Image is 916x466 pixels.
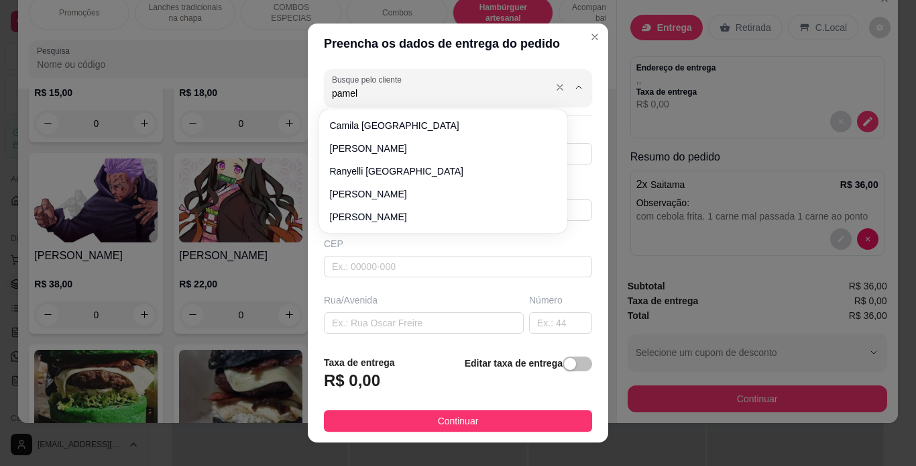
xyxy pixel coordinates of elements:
input: Ex.: Rua Oscar Freire [324,312,524,334]
span: Camila [GEOGRAPHIC_DATA] [330,119,543,132]
span: [PERSON_NAME] [330,142,543,155]
button: Show suggestions [549,77,571,98]
span: Continuar [438,414,479,428]
strong: Taxa de entrega [324,357,395,368]
div: CEP [324,237,592,250]
div: Número [529,293,592,307]
button: Close [584,26,606,48]
div: Rua/Avenida [324,293,524,307]
input: Ex.: 44 [529,312,592,334]
div: Suggestions [322,112,565,230]
span: [PERSON_NAME] [330,187,543,201]
ul: Suggestions [325,115,562,228]
input: Ex.: 00000-000 [324,256,592,277]
label: Busque pelo cliente [332,74,406,85]
span: [PERSON_NAME] [330,210,543,224]
h3: R$ 0,00 [324,370,380,391]
input: Busque pelo cliente [332,87,547,100]
button: Show suggestions [568,77,589,98]
header: Preencha os dados de entrega do pedido [308,24,608,64]
span: Ranyelli [GEOGRAPHIC_DATA] [330,165,543,178]
strong: Editar taxa de entrega [465,358,563,369]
